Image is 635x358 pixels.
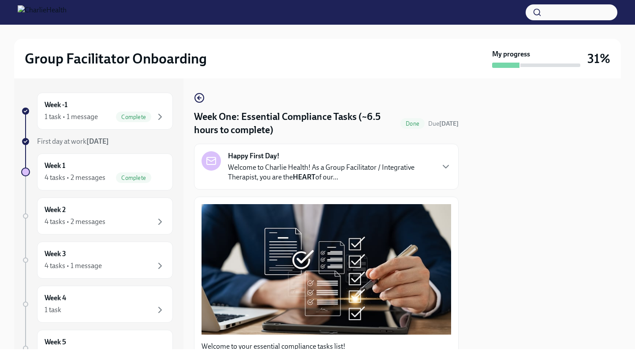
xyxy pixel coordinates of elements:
[45,293,66,303] h6: Week 4
[202,342,451,351] p: Welcome to your essential compliance tasks list!
[45,205,66,215] h6: Week 2
[45,337,66,347] h6: Week 5
[25,50,207,67] h2: Group Facilitator Onboarding
[86,137,109,145] strong: [DATE]
[202,204,451,334] button: Zoom image
[21,93,173,130] a: Week -11 task • 1 messageComplete
[587,51,610,67] h3: 31%
[45,173,105,183] div: 4 tasks • 2 messages
[18,5,67,19] img: CharlieHealth
[116,114,151,120] span: Complete
[400,120,425,127] span: Done
[21,198,173,235] a: Week 24 tasks • 2 messages
[228,151,280,161] strong: Happy First Day!
[116,175,151,181] span: Complete
[45,217,105,227] div: 4 tasks • 2 messages
[37,137,109,145] span: First day at work
[293,173,315,181] strong: HEART
[45,161,65,171] h6: Week 1
[439,120,459,127] strong: [DATE]
[428,120,459,127] span: Due
[21,286,173,323] a: Week 41 task
[45,305,61,315] div: 1 task
[428,119,459,128] span: August 18th, 2025 09:00
[45,112,98,122] div: 1 task • 1 message
[45,249,66,259] h6: Week 3
[21,242,173,279] a: Week 34 tasks • 1 message
[21,137,173,146] a: First day at work[DATE]
[21,153,173,190] a: Week 14 tasks • 2 messagesComplete
[228,163,433,182] p: Welcome to Charlie Health! As a Group Facilitator / Integrative Therapist, you are the of our...
[45,261,102,271] div: 4 tasks • 1 message
[45,100,67,110] h6: Week -1
[492,49,530,59] strong: My progress
[194,110,397,137] h4: Week One: Essential Compliance Tasks (~6.5 hours to complete)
